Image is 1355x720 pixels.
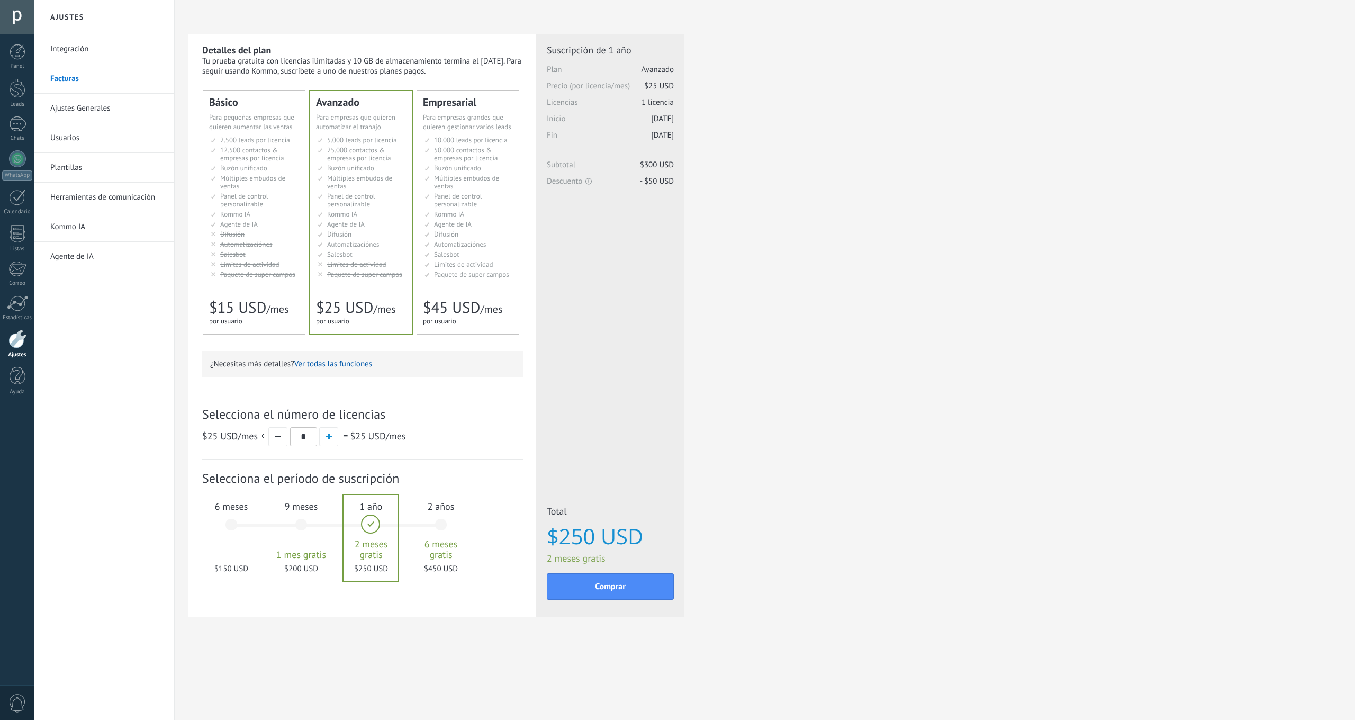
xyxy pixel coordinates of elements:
[350,430,405,442] span: /mes
[350,430,385,442] span: $25 USD
[434,240,486,249] span: Automatizaciónes
[2,314,33,321] div: Estadísticas
[50,34,164,64] a: Integración
[220,270,295,279] span: Paquete de super campos
[220,164,267,173] span: Buzón unificado
[220,174,285,191] span: Múltiples embudos de ventas
[412,539,469,560] span: 6 meses gratis
[342,539,400,560] span: 2 meses gratis
[2,209,33,215] div: Calendario
[434,192,482,209] span: Panel de control personalizable
[327,250,353,259] span: Salesbot
[294,359,372,369] button: Ver todas las funciones
[327,136,397,145] span: 5.000 leads por licencia
[327,230,351,239] span: Difusión
[209,298,266,318] span: $15 USD
[434,210,464,219] span: Kommo IA
[547,97,674,114] span: Licencias
[273,550,330,560] span: 1 mes gratis
[220,260,279,269] span: Límites de actividad
[547,525,674,548] span: $250 USD
[34,64,174,94] li: Facturas
[316,317,349,326] span: por usuario
[50,153,164,183] a: Plantillas
[34,212,174,242] li: Kommo IA
[434,220,472,229] span: Agente de IA
[316,113,395,131] span: Para empresas que quieren automatizar el trabajo
[202,430,238,442] span: $25 USD
[327,260,386,269] span: Límites de actividad
[273,500,330,512] span: 9 meses
[34,183,174,212] li: Herramientas de comunicación
[547,114,674,130] span: Inicio
[2,352,33,358] div: Ajustes
[50,123,164,153] a: Usuarios
[50,212,164,242] a: Kommo IA
[640,160,674,170] span: $300 USD
[343,430,348,442] span: =
[595,583,626,590] span: Comprar
[203,564,260,574] span: $150 USD
[2,63,33,70] div: Panel
[327,240,380,249] span: Automatizaciónes
[644,81,674,91] span: $25 USD
[209,113,294,131] span: Para pequeñas empresas que quieren aumentar las ventas
[50,183,164,212] a: Herramientas de comunicación
[50,242,164,272] a: Agente de IA
[210,359,515,369] p: ¿Necesitas más detalles?
[203,500,260,512] span: 6 meses
[423,298,480,318] span: $45 USD
[342,500,400,512] span: 1 año
[50,94,164,123] a: Ajustes Generales
[547,44,674,56] span: Suscripción de 1 año
[2,280,33,287] div: Correo
[209,97,299,107] div: Básico
[34,94,174,123] li: Ajustes Generales
[327,210,357,219] span: Kommo IA
[373,302,395,316] span: /mes
[34,123,174,153] li: Usuarios
[220,230,245,239] span: Difusión
[547,505,674,520] span: Total
[202,44,271,56] b: Detalles del plan
[266,302,288,316] span: /mes
[202,470,523,487] span: Selecciona el período de suscripción
[50,64,164,94] a: Facturas
[209,317,242,326] span: por usuario
[480,302,502,316] span: /mes
[220,146,284,163] span: 12.500 contactos & empresas por licencia
[220,210,250,219] span: Kommo IA
[327,192,375,209] span: Panel de control personalizable
[202,56,523,76] div: Tu prueba gratuita con licencias ilimitadas y 10 GB de almacenamiento termina el [DATE]. Para seg...
[547,130,674,147] span: Fin
[642,97,674,107] span: 1 licencia
[547,573,674,600] button: Comprar
[423,317,456,326] span: por usuario
[434,270,509,279] span: Paquete de super campos
[547,160,674,176] span: Subtotal
[327,146,391,163] span: 25.000 contactos & empresas por licencia
[327,164,374,173] span: Buzón unificado
[327,174,392,191] span: Múltiples embudos de ventas
[412,500,469,512] span: 2 años
[202,406,523,422] span: Selecciona el número de licencias
[434,164,481,173] span: Buzón unificado
[642,65,674,75] span: Avanzado
[640,176,674,186] span: - $50 USD
[434,174,499,191] span: Múltiples embudos de ventas
[2,101,33,108] div: Leads
[34,34,174,64] li: Integración
[434,230,458,239] span: Difusión
[434,146,498,163] span: 50.000 contactos & empresas por licencia
[316,298,373,318] span: $25 USD
[220,240,273,249] span: Automatizaciónes
[220,136,290,145] span: 2.500 leads por licencia
[273,564,330,574] span: $200 USD
[327,220,365,229] span: Agente de IA
[2,170,32,181] div: WhatsApp
[342,564,400,574] span: $250 USD
[423,97,513,107] div: Empresarial
[327,270,402,279] span: Paquete de super campos
[434,136,508,145] span: 10.000 leads por licencia
[434,250,459,259] span: Salesbot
